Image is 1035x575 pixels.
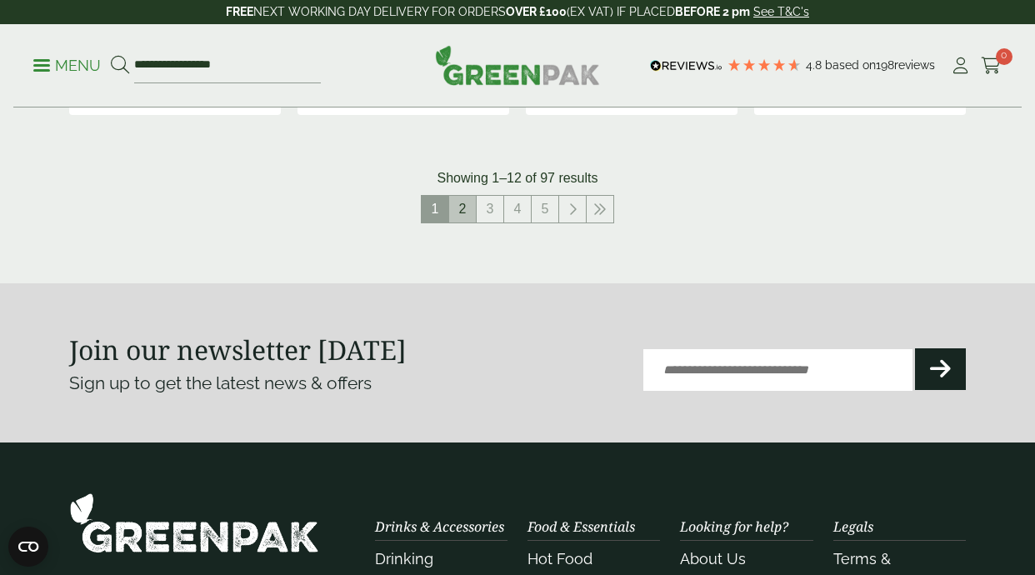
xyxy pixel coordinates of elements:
[727,57,802,72] div: 4.79 Stars
[532,196,558,222] a: 5
[69,370,472,397] p: Sign up to get the latest news & offers
[33,56,101,76] p: Menu
[506,5,567,18] strong: OVER £100
[449,196,476,222] a: 2
[950,57,971,74] i: My Account
[680,550,746,567] a: About Us
[69,492,319,553] img: GreenPak Supplies
[435,45,600,85] img: GreenPak Supplies
[894,58,935,72] span: reviews
[437,168,597,188] p: Showing 1–12 of 97 results
[675,5,750,18] strong: BEFORE 2 pm
[477,196,503,222] a: 3
[8,527,48,567] button: Open CMP widget
[650,60,722,72] img: REVIEWS.io
[226,5,253,18] strong: FREE
[33,56,101,72] a: Menu
[422,196,448,222] span: 1
[996,48,1012,65] span: 0
[69,332,407,367] strong: Join our newsletter [DATE]
[825,58,876,72] span: Based on
[753,5,809,18] a: See T&C's
[504,196,531,222] a: 4
[981,53,1002,78] a: 0
[806,58,825,72] span: 4.8
[981,57,1002,74] i: Cart
[876,58,894,72] span: 198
